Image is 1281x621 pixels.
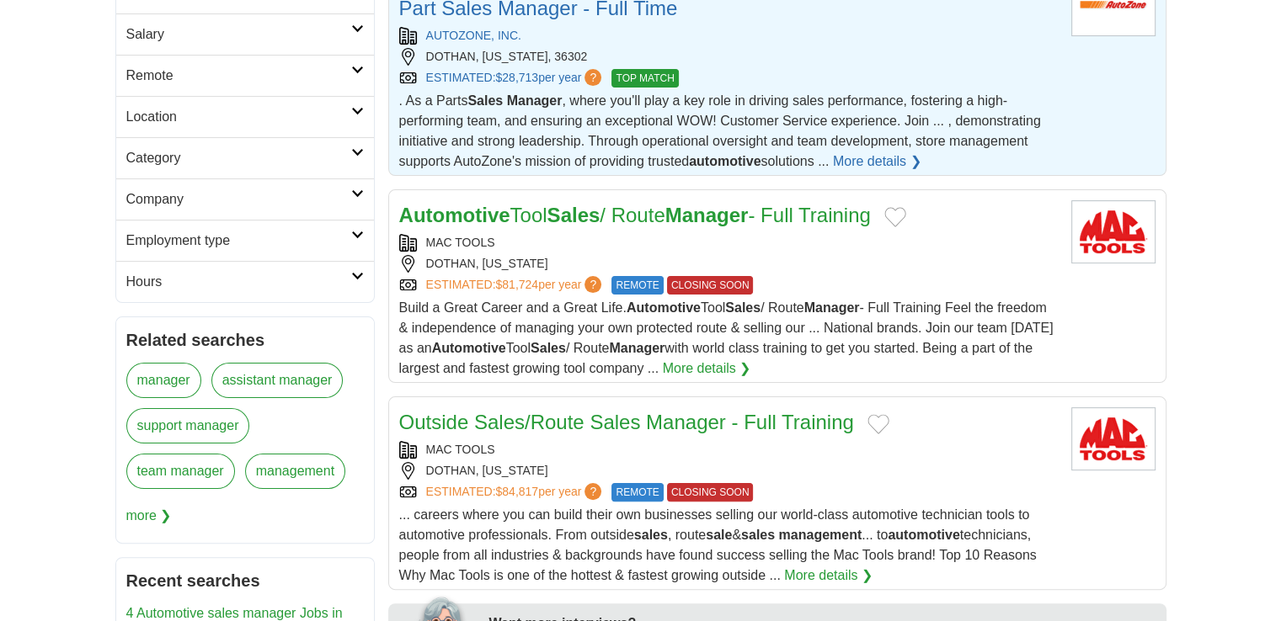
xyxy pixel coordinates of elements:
span: ? [584,483,601,500]
span: ... careers where you can build their own businesses selling our world-class automotive technicia... [399,507,1037,582]
span: Build a Great Career and a Great Life. Tool / Route - Full Training Feel the freedom & independen... [399,300,1054,375]
span: ? [584,69,601,86]
h2: Category [126,148,351,168]
strong: Automotive [432,341,506,355]
span: $28,713 [495,71,538,84]
a: Salary [116,13,374,55]
strong: Sales [547,204,600,226]
button: Add to favorite jobs [867,414,889,434]
a: Category [116,137,374,178]
h2: Remote [126,66,351,86]
a: More details ❯ [833,151,921,172]
span: . As a Parts , where you'll play a key role in driving sales performance, fostering a high-perfor... [399,93,1041,168]
a: Location [116,96,374,137]
a: ESTIMATED:$28,713per year? [426,69,606,88]
h2: Hours [126,272,351,292]
span: REMOTE [611,483,663,502]
a: AUTOZONE, INC. [426,29,521,42]
img: Mac Tools logo [1071,407,1156,470]
strong: Manager [804,300,860,315]
h2: Salary [126,24,351,45]
span: ? [584,276,601,293]
span: CLOSING SOON [667,276,754,295]
div: DOTHAN, [US_STATE] [399,462,1058,480]
h2: Location [126,107,351,127]
strong: Sales [467,93,503,108]
strong: Manager [665,204,749,226]
button: Add to favorite jobs [884,207,906,227]
span: more ❯ [126,499,172,533]
a: Hours [116,261,374,302]
a: ESTIMATED:$84,817per year? [426,483,606,502]
h2: Employment type [126,231,351,251]
a: More details ❯ [663,358,751,379]
div: DOTHAN, [US_STATE] [399,255,1058,273]
strong: Manager [609,341,665,355]
h2: Recent searches [126,568,364,593]
a: Company [116,178,374,220]
a: MAC TOOLS [426,236,495,249]
strong: sale [706,528,732,542]
span: $84,817 [495,485,538,498]
strong: Automotive [627,300,701,315]
span: TOP MATCH [611,69,678,88]
a: management [245,454,345,489]
a: Remote [116,55,374,96]
a: AutomotiveToolSales/ RouteManager- Full Training [399,204,871,226]
img: Mac Tools logo [1071,200,1156,263]
div: DOTHAN, [US_STATE], 36302 [399,48,1058,66]
a: MAC TOOLS [426,443,495,456]
strong: management [778,528,862,542]
span: REMOTE [611,276,663,295]
a: support manager [126,408,250,443]
a: assistant manager [211,363,344,398]
a: Employment type [116,220,374,261]
a: ESTIMATED:$81,724per year? [426,276,606,295]
a: More details ❯ [784,565,873,586]
strong: Automotive [399,204,510,226]
strong: Manager [507,93,563,108]
a: team manager [126,454,235,489]
strong: Sales [531,341,566,355]
strong: Sales [725,300,761,315]
strong: automotive [888,528,959,542]
span: CLOSING SOON [667,483,754,502]
strong: automotive [689,154,761,168]
strong: sales [634,528,668,542]
h2: Company [126,189,351,210]
a: manager [126,363,201,398]
h2: Related searches [126,327,364,353]
span: $81,724 [495,278,538,291]
a: Outside Sales/Route Sales Manager - Full Training [399,411,854,433]
strong: sales [741,528,775,542]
